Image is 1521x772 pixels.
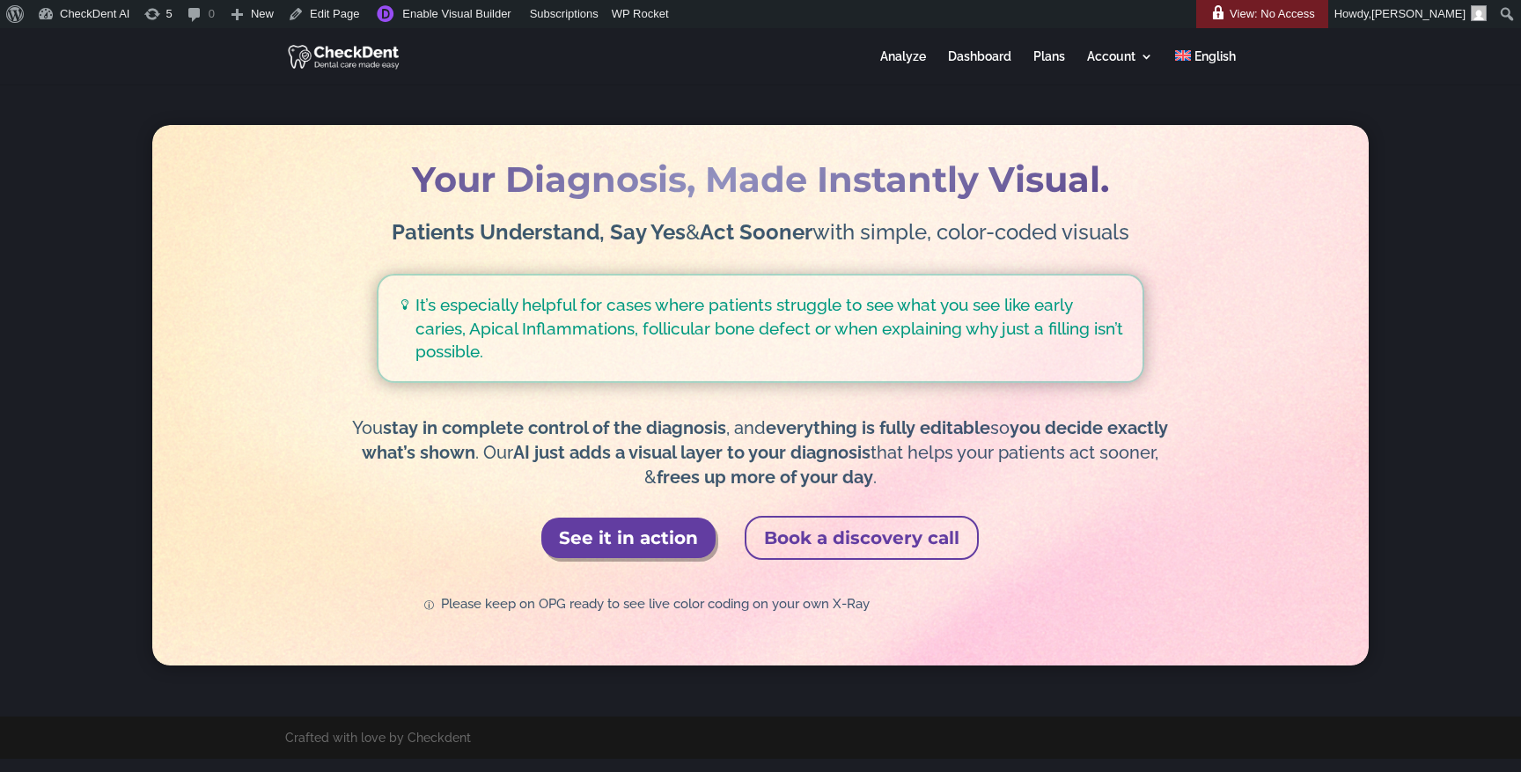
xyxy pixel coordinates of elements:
[948,50,1011,85] a: Dashboard
[347,415,1174,489] p: You , and so . Our that helps your patients act sooner, & .
[437,595,870,614] span: Please keep on OPG ready to see live color coding on your own X-Ray
[170,162,1351,206] h1: Your Diagnosis, Made Instantly Visual.
[745,516,979,560] a: Book a discovery call
[396,293,411,316] span: 
[288,42,401,70] img: CheckDent AI
[880,50,926,85] a: Analyze
[285,730,471,754] div: Crafted with love by Checkdent
[383,417,726,438] strong: stay in complete control of the diagnosis
[1194,49,1236,63] span: English
[541,518,716,558] a: See it in action
[700,219,812,245] strong: Act Sooner
[1087,50,1153,85] a: Account
[513,442,871,463] strong: AI just adds a visual layer to your diagnosis
[1033,50,1065,85] a: Plans
[657,467,873,488] strong: frees up more of your day
[411,293,1126,364] span: It’s especially helpful for cases where patients struggle to see what you see like early caries, ...
[1175,50,1236,85] a: English
[392,219,686,245] strong: Patients Understand, Say Yes
[766,417,990,438] strong: everything is fully editable
[347,222,1174,243] p: & with simple, color-coded visuals
[1471,5,1487,21] img: Arnav Saha
[1371,7,1466,20] span: [PERSON_NAME]
[419,595,437,615] span: p
[362,417,1168,463] strong: you decide exactly what’s shown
